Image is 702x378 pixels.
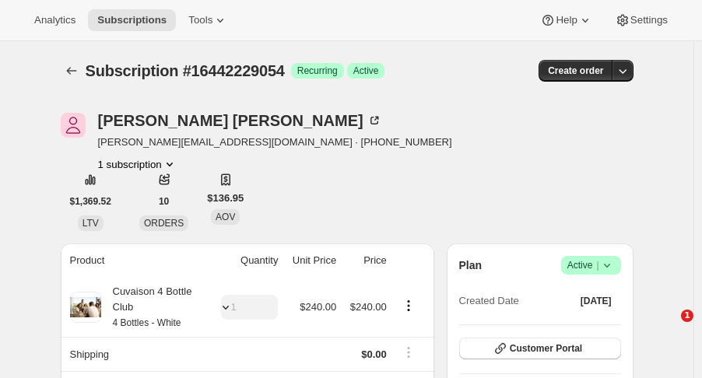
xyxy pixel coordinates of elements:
[681,310,693,322] span: 1
[510,342,582,355] span: Customer Portal
[34,14,75,26] span: Analytics
[531,9,602,31] button: Help
[98,135,452,150] span: [PERSON_NAME][EMAIL_ADDRESS][DOMAIN_NAME] · [PHONE_NUMBER]
[539,60,612,82] button: Create order
[353,65,379,77] span: Active
[207,191,244,206] span: $136.95
[649,310,686,347] iframe: Intercom live chat
[581,295,612,307] span: [DATE]
[605,9,677,31] button: Settings
[571,290,621,312] button: [DATE]
[216,212,235,222] span: AOV
[548,65,603,77] span: Create order
[149,191,178,212] button: 10
[101,284,206,331] div: Cuvaison 4 Bottle Club
[630,14,668,26] span: Settings
[361,348,387,360] span: $0.00
[61,337,211,371] th: Shipping
[61,113,86,138] span: Jacqueline Whelan
[61,243,211,278] th: Product
[88,9,176,31] button: Subscriptions
[188,14,212,26] span: Tools
[86,62,285,79] span: Subscription #16442229054
[159,195,169,208] span: 10
[210,243,283,278] th: Quantity
[97,14,167,26] span: Subscriptions
[396,297,421,314] button: Product actions
[179,9,237,31] button: Tools
[297,65,338,77] span: Recurring
[596,259,598,271] span: |
[61,191,121,212] button: $1,369.52
[70,195,111,208] span: $1,369.52
[113,317,181,328] small: 4 Bottles - White
[283,243,341,278] th: Unit Price
[459,257,483,273] h2: Plan
[98,113,382,128] div: [PERSON_NAME] [PERSON_NAME]
[556,14,577,26] span: Help
[98,156,177,172] button: Product actions
[341,243,391,278] th: Price
[144,218,184,229] span: ORDERS
[350,301,387,313] span: $240.00
[459,293,519,309] span: Created Date
[459,338,621,359] button: Customer Portal
[300,301,336,313] span: $240.00
[82,218,99,229] span: LTV
[25,9,85,31] button: Analytics
[567,257,615,273] span: Active
[61,60,82,82] button: Subscriptions
[396,344,421,361] button: Shipping actions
